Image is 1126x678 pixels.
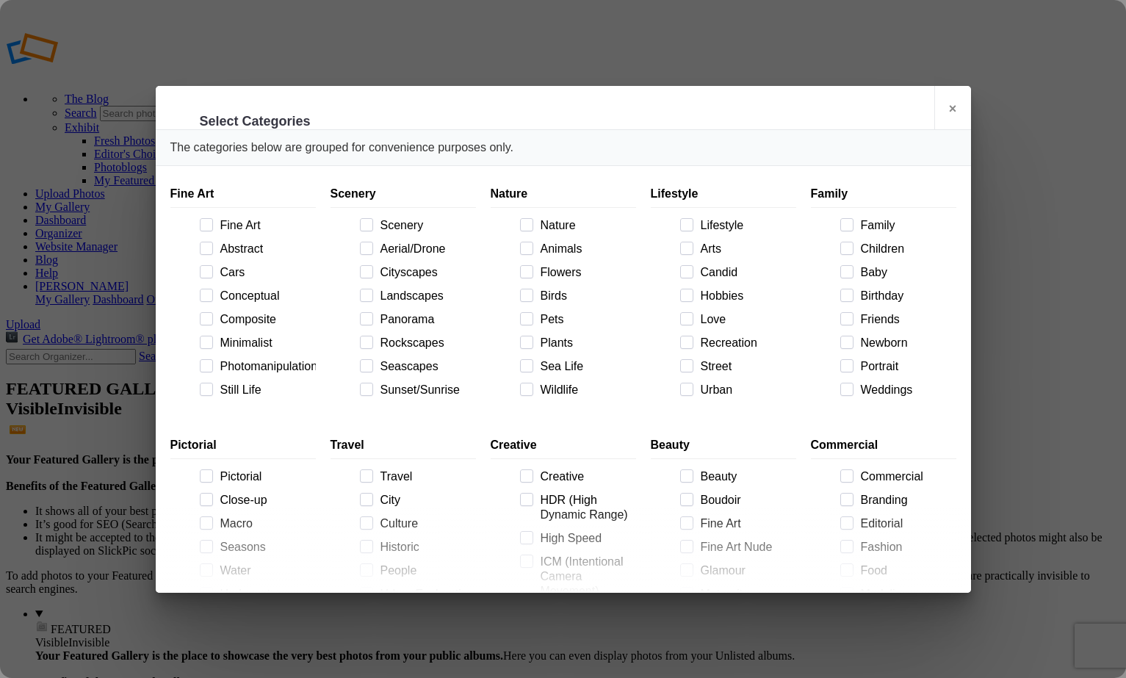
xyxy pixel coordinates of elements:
[170,432,316,459] div: Pictorial
[855,469,956,484] span: Commercial
[214,493,316,508] span: Close-up
[695,469,796,484] span: Beauty
[695,493,796,508] span: Boudoir
[855,563,956,578] span: Food
[855,265,956,280] span: Baby
[811,181,956,208] div: Family
[375,383,476,397] span: Sunset/Sunrise
[375,563,476,578] span: People
[214,359,316,374] span: Photomanipulation
[855,587,956,602] span: Modeling
[170,181,316,208] div: Fine Art
[491,181,636,208] div: Nature
[375,289,476,303] span: Landscapes
[214,563,316,578] span: Water
[375,312,476,327] span: Panorama
[855,359,956,374] span: Portrait
[214,540,316,555] span: Seasons
[934,86,971,130] a: ×
[811,432,956,459] div: Commercial
[695,587,796,602] span: Maternity
[695,265,796,280] span: Candid
[375,493,476,508] span: City
[695,242,796,256] span: Arts
[375,587,476,602] span: Urban Exploration
[214,469,316,484] span: Pictorial
[695,218,796,233] span: Lifestyle
[855,516,956,531] span: Editorial
[535,265,636,280] span: Flowers
[214,218,316,233] span: Fine Art
[535,312,636,327] span: Pets
[535,531,636,546] span: High Speed
[535,359,636,374] span: Sea Life
[855,540,956,555] span: Fashion
[375,218,476,233] span: Scenery
[214,336,316,350] span: Minimalist
[214,516,316,531] span: Macro
[695,336,796,350] span: Recreation
[855,218,956,233] span: Family
[695,516,796,531] span: Fine Art
[535,493,636,522] span: HDR (High Dynamic Range)
[375,516,476,531] span: Culture
[651,432,796,459] div: Beauty
[695,563,796,578] span: Glamour
[855,383,956,397] span: Weddings
[855,242,956,256] span: Children
[491,432,636,459] div: Creative
[214,265,316,280] span: Cars
[375,469,476,484] span: Travel
[535,289,636,303] span: Birds
[695,312,796,327] span: Love
[214,312,316,327] span: Composite
[535,555,636,599] span: ICM (Intentional Camera Movement)
[331,432,476,459] div: Travel
[535,336,636,350] span: Plants
[156,130,971,166] div: The categories below are grouped for convenience purposes only.
[375,242,476,256] span: Aerial/Drone
[695,383,796,397] span: Urban
[375,336,476,350] span: Rockscapes
[695,359,796,374] span: Street
[695,289,796,303] span: Hobbies
[214,289,316,303] span: Conceptual
[214,587,316,602] span: Underwater
[375,359,476,374] span: Seascapes
[535,383,636,397] span: Wildlife
[214,242,316,256] span: Abstract
[855,493,956,508] span: Branding
[535,242,636,256] span: Animals
[331,181,476,208] div: Scenery
[695,540,796,555] span: Fine Art Nude
[214,383,316,397] span: Still Life
[375,265,476,280] span: Cityscapes
[535,218,636,233] span: Nature
[651,181,796,208] div: Lifestyle
[375,540,476,555] span: Historic
[855,336,956,350] span: Newborn
[200,112,311,130] li: Select Categories
[855,289,956,303] span: Birthday
[535,469,636,484] span: Creative
[855,312,956,327] span: Friends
